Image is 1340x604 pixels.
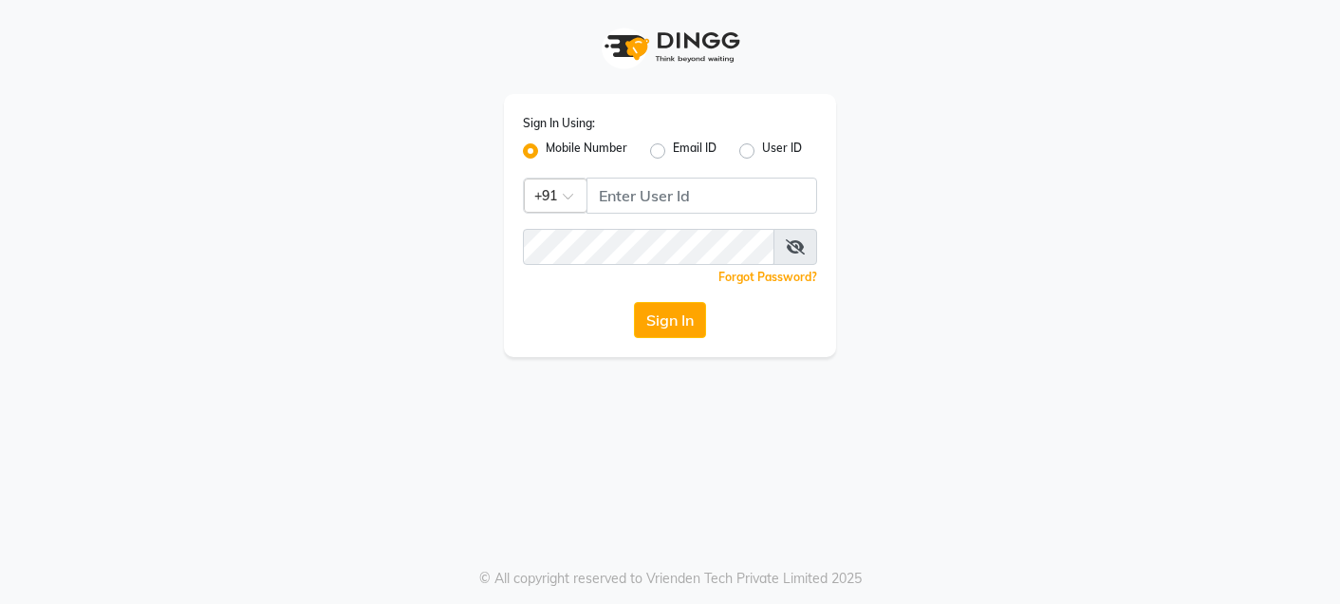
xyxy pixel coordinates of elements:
[523,229,774,265] input: Username
[546,140,627,162] label: Mobile Number
[586,178,817,214] input: Username
[673,140,717,162] label: Email ID
[718,270,817,284] a: Forgot Password?
[594,19,746,75] img: logo1.svg
[523,115,595,132] label: Sign In Using:
[762,140,802,162] label: User ID
[634,302,706,338] button: Sign In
